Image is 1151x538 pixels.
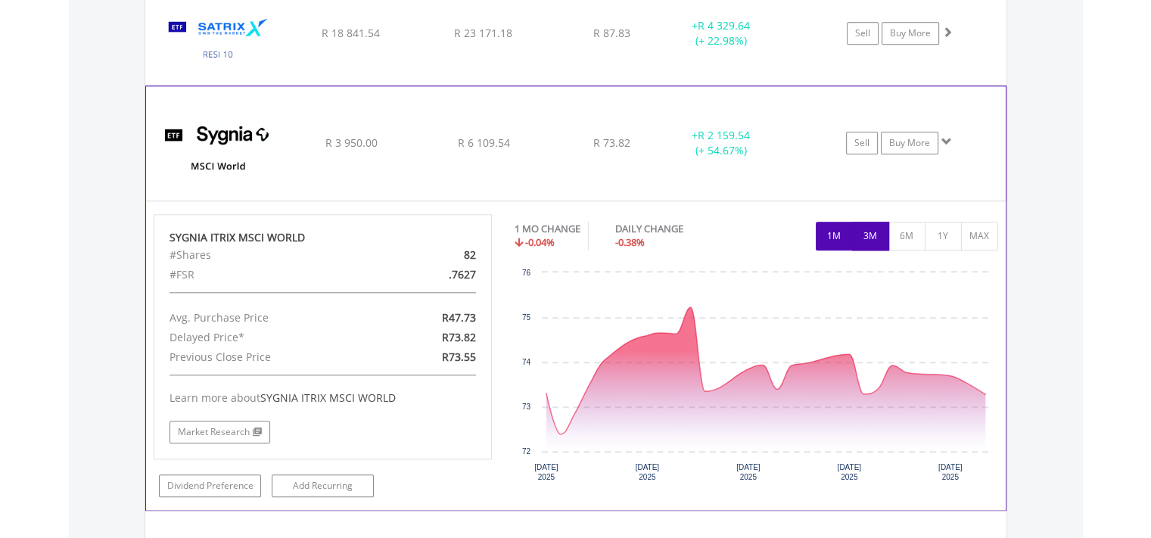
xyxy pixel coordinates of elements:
text: [DATE] 2025 [837,463,861,481]
button: MAX [961,222,998,250]
a: Dividend Preference [159,474,261,497]
div: .7627 [378,265,487,285]
span: R73.82 [442,330,476,344]
img: TFSA.STXRES.png [153,1,283,82]
div: DAILY CHANGE [615,222,736,236]
span: R 87.83 [593,26,630,40]
div: Delayed Price* [158,328,378,347]
div: #FSR [158,265,378,285]
a: Add Recurring [272,474,374,497]
span: R 2 159.54 [698,128,750,142]
text: [DATE] 2025 [534,463,558,481]
a: Market Research [170,421,270,443]
span: R 4 329.64 [698,18,750,33]
span: R47.73 [442,310,476,325]
text: 73 [522,403,531,411]
div: + (+ 22.98%) [664,18,779,48]
div: 1 MO CHANGE [515,222,580,236]
text: [DATE] 2025 [636,463,660,481]
button: 1Y [925,222,962,250]
text: 72 [522,447,531,456]
span: R 6 109.54 [457,135,509,150]
div: + (+ 54.67%) [664,128,777,158]
span: R73.55 [442,350,476,364]
text: [DATE] 2025 [736,463,761,481]
text: 74 [522,358,531,366]
div: Previous Close Price [158,347,378,367]
button: 3M [852,222,889,250]
div: SYGNIA ITRIX MSCI WORLD [170,230,477,245]
a: Buy More [881,132,938,154]
span: -0.04% [525,235,555,249]
div: Chart. Highcharts interactive chart. [515,265,998,492]
button: 6M [888,222,925,250]
span: R 23 171.18 [454,26,512,40]
button: 1M [816,222,853,250]
div: #Shares [158,245,378,265]
svg: Interactive chart [515,265,997,492]
span: R 3 950.00 [325,135,377,150]
text: [DATE] 2025 [938,463,963,481]
span: -0.38% [615,235,645,249]
div: Learn more about [170,390,477,406]
div: 82 [378,245,487,265]
text: 76 [522,269,531,277]
span: R 18 841.54 [322,26,380,40]
div: Avg. Purchase Price [158,308,378,328]
a: Sell [847,22,879,45]
img: TFSA.SYGWD.png [154,105,284,196]
text: 75 [522,313,531,322]
span: SYGNIA ITRIX MSCI WORLD [260,390,396,405]
span: R 73.82 [593,135,630,150]
a: Buy More [882,22,939,45]
a: Sell [846,132,878,154]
